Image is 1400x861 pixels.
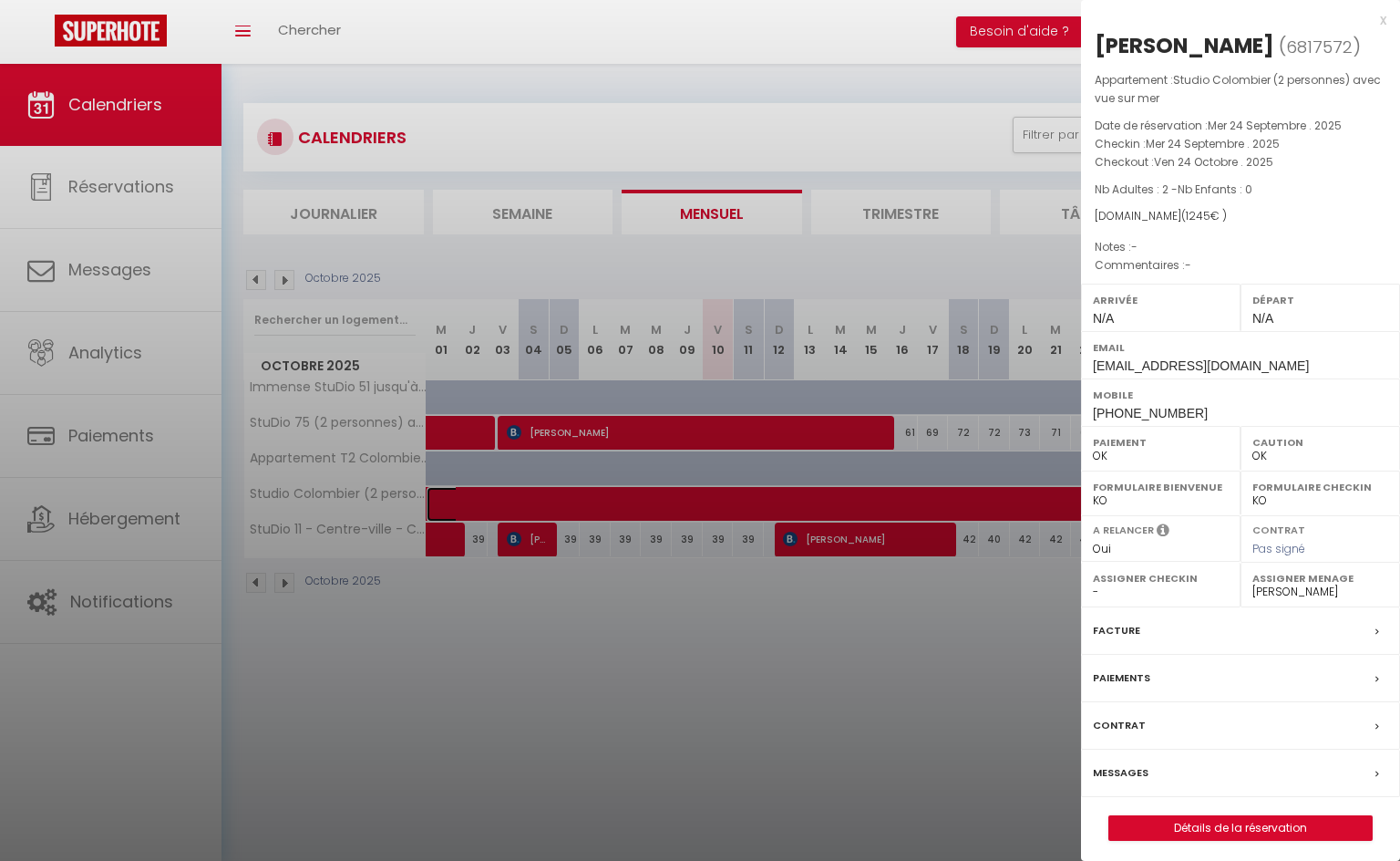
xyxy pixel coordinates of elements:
[1095,182,1252,197] span: Nb Adultes : 2 -
[1093,569,1229,587] label: Assigner Checkin
[1157,523,1169,543] i: Sélectionner OUI si vous souhaiter envoyer les séquences de messages post-checkout
[1093,386,1388,404] label: Mobile
[1093,478,1229,496] label: Formulaire Bienvenue
[1252,433,1388,451] label: Caution
[1095,71,1386,108] p: Appartement :
[1095,31,1274,60] div: [PERSON_NAME]
[1252,541,1305,556] span: Pas signé
[1154,154,1273,170] span: Ven 24 Octobre . 2025
[1093,669,1150,688] label: Paiements
[1095,208,1386,225] div: [DOMAIN_NAME]
[1093,338,1388,357] label: Email
[1093,358,1309,373] span: [EMAIL_ADDRESS][DOMAIN_NAME]
[1093,311,1114,326] span: N/A
[1095,256,1386,275] p: Commentaires :
[1093,621,1140,640] label: Facture
[1093,433,1229,451] label: Paiement
[1252,311,1273,326] span: N/A
[1093,763,1148,783] label: Messages
[1178,182,1252,197] span: Nb Enfants : 0
[1095,135,1386,153] p: Checkin :
[1081,9,1386,31] div: x
[1186,208,1210,223] span: 1245
[1095,117,1386,135] p: Date de réservation :
[1185,257,1191,273] span: -
[1252,478,1388,496] label: Formulaire Checkin
[1093,406,1208,420] span: [PHONE_NUMBER]
[1093,716,1146,735] label: Contrat
[1146,136,1280,151] span: Mer 24 Septembre . 2025
[1252,291,1388,309] label: Départ
[1208,118,1342,133] span: Mer 24 Septembre . 2025
[1095,238,1386,256] p: Notes :
[1109,816,1372,840] a: Détails de la réservation
[1181,208,1227,223] span: ( € )
[1286,36,1353,58] span: 6817572
[1095,153,1386,171] p: Checkout :
[1252,523,1305,534] label: Contrat
[1131,239,1137,254] span: -
[1093,291,1229,309] label: Arrivée
[1093,523,1154,538] label: A relancer
[1252,569,1388,587] label: Assigner Menage
[1108,815,1373,841] button: Détails de la réservation
[1095,72,1381,106] span: Studio Colombier (2 personnes) avec vue sur mer
[1279,34,1361,59] span: ( )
